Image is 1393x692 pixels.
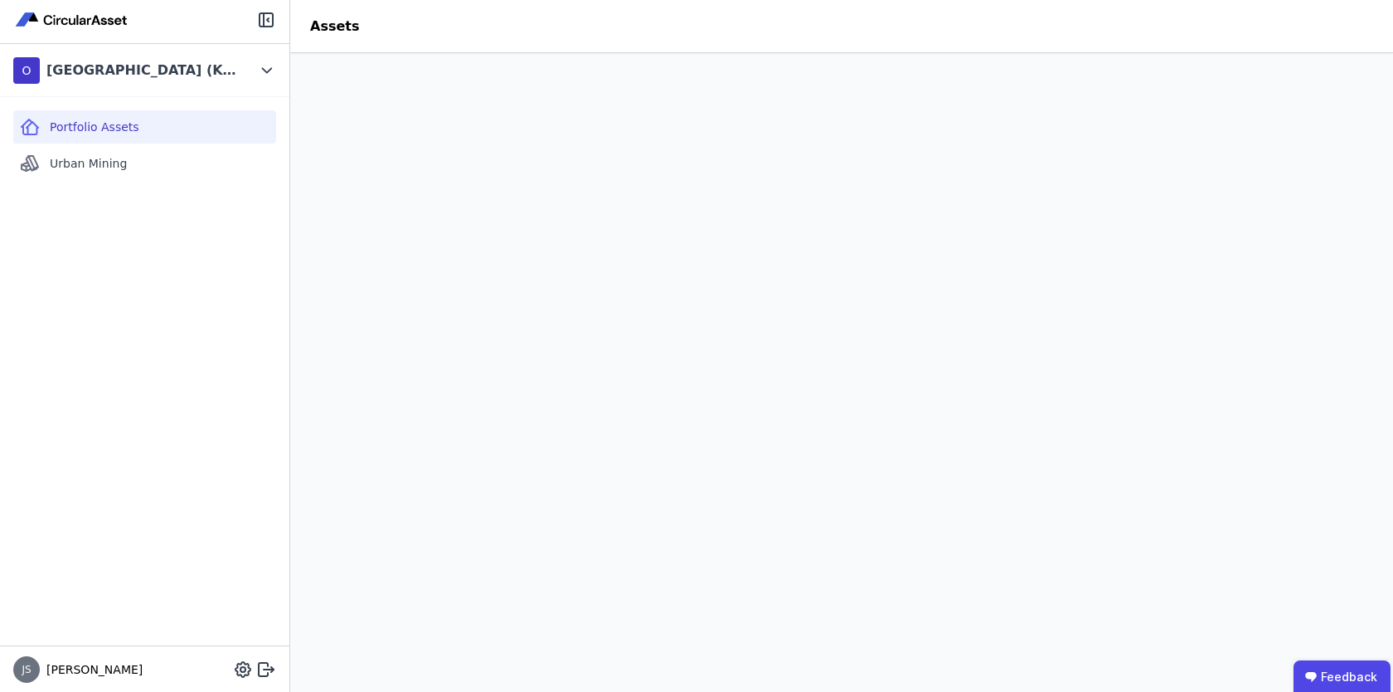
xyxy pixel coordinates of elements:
[50,119,139,135] span: Portfolio Assets
[290,17,379,37] div: Assets
[22,665,31,675] span: JS
[13,10,131,30] img: Concular
[290,53,1393,692] iframe: retool
[40,661,143,678] span: [PERSON_NAME]
[13,57,40,84] div: O
[50,155,127,172] span: Urban Mining
[46,61,237,80] div: [GEOGRAPHIC_DATA] (Köster)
